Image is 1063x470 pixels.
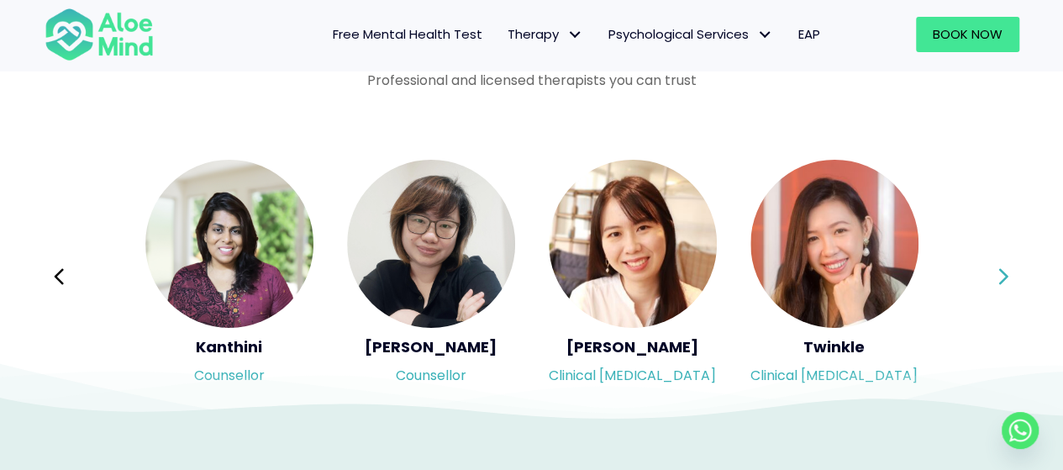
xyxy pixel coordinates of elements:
[549,160,717,328] img: <h5>Kher Yin</h5><p>Clinical psychologist</p>
[549,160,717,393] a: <h5>Kher Yin</h5><p>Clinical psychologist</p> [PERSON_NAME]Clinical [MEDICAL_DATA]
[347,336,515,357] h5: [PERSON_NAME]
[750,336,918,357] h5: Twinkle
[916,17,1019,52] a: Book Now
[333,25,482,43] span: Free Mental Health Test
[45,71,1019,90] p: Professional and licensed therapists you can trust
[347,160,515,393] a: <h5>Yvonne</h5><p>Counsellor</p> [PERSON_NAME]Counsellor
[786,17,833,52] a: EAP
[45,7,154,62] img: Aloe mind Logo
[750,158,918,395] div: Slide 9 of 3
[798,25,820,43] span: EAP
[596,17,786,52] a: Psychological ServicesPsychological Services: submenu
[549,336,717,357] h5: [PERSON_NAME]
[608,25,773,43] span: Psychological Services
[508,25,583,43] span: Therapy
[145,158,313,395] div: Slide 6 of 3
[347,158,515,395] div: Slide 7 of 3
[1002,412,1039,449] a: Whatsapp
[145,160,313,328] img: <h5>Kanthini</h5><p>Counsellor</p>
[750,160,918,328] img: <h5>Twinkle</h5><p>Clinical psychologist</p>
[176,17,833,52] nav: Menu
[549,158,717,395] div: Slide 8 of 3
[753,23,777,47] span: Psychological Services: submenu
[563,23,587,47] span: Therapy: submenu
[320,17,495,52] a: Free Mental Health Test
[145,160,313,393] a: <h5>Kanthini</h5><p>Counsellor</p> KanthiniCounsellor
[750,160,918,393] a: <h5>Twinkle</h5><p>Clinical psychologist</p> TwinkleClinical [MEDICAL_DATA]
[145,336,313,357] h5: Kanthini
[933,25,1002,43] span: Book Now
[347,160,515,328] img: <h5>Yvonne</h5><p>Counsellor</p>
[495,17,596,52] a: TherapyTherapy: submenu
